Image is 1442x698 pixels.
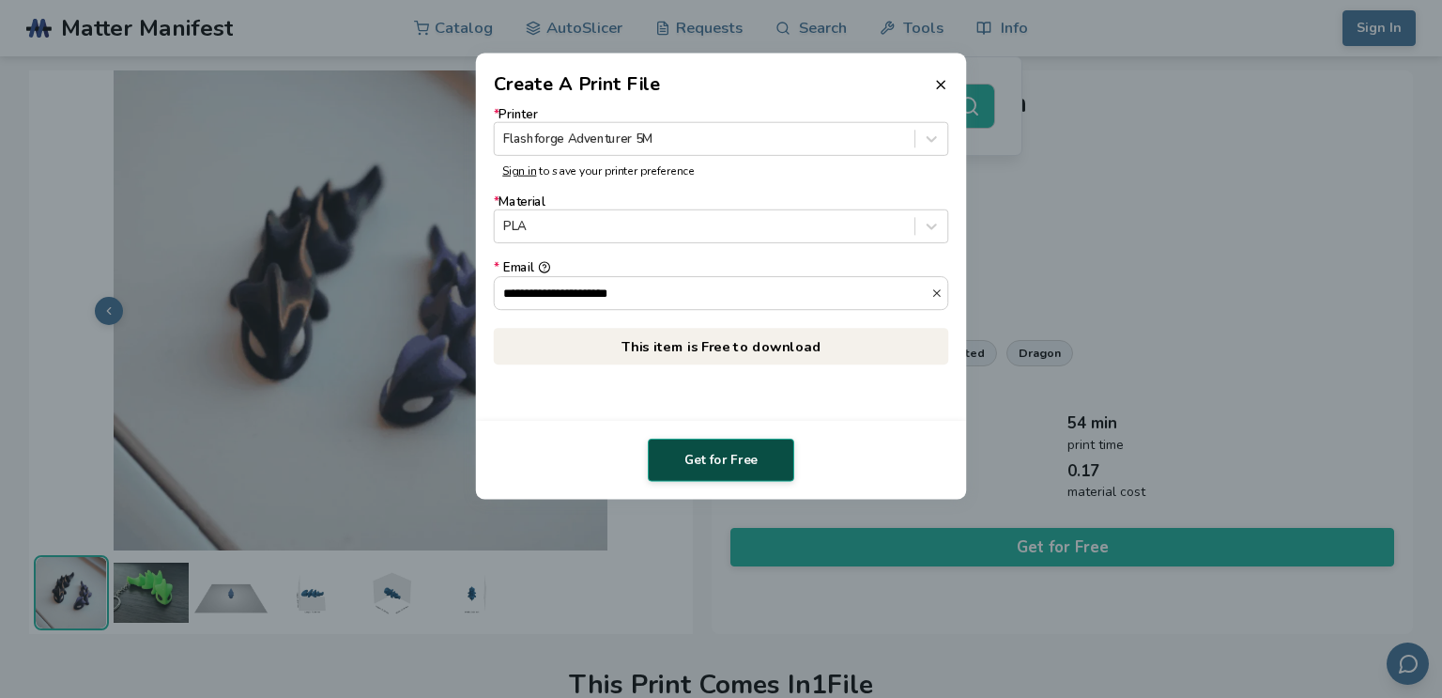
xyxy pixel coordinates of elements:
button: Get for Free [648,439,794,482]
label: Printer [494,107,949,155]
input: *Email [495,277,931,309]
h2: Create A Print File [494,71,661,99]
label: Material [494,195,949,243]
a: Sign in [502,163,536,178]
div: Email [494,261,949,275]
p: This item is Free to download [494,328,949,365]
button: *Email [930,287,947,299]
button: *Email [538,261,550,273]
p: to save your printer preference [502,164,940,178]
input: *MaterialPLA [503,220,507,234]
